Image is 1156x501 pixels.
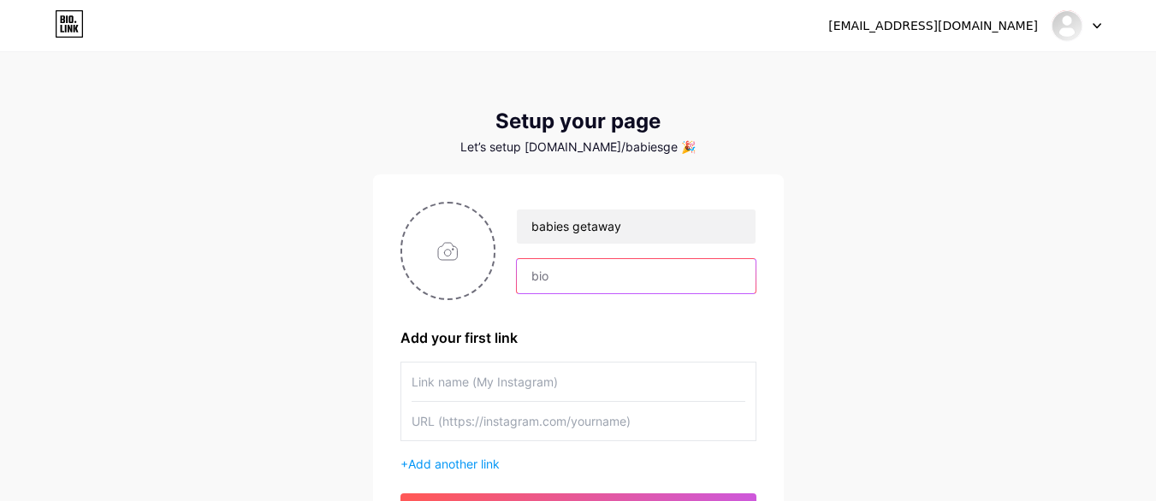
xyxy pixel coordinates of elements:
[412,402,745,440] input: URL (https://instagram.com/yourname)
[412,362,745,401] input: Link name (My Instagram)
[517,259,755,293] input: bio
[517,209,755,244] input: Your name
[400,455,756,473] div: +
[400,327,756,348] div: Add your first link
[373,140,784,154] div: Let’s setup [DOMAIN_NAME]/babiesge 🎉
[1051,9,1083,42] img: Babies Getaway
[373,109,784,133] div: Setup your page
[408,457,500,471] span: Add another link
[828,17,1038,35] div: [EMAIL_ADDRESS][DOMAIN_NAME]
